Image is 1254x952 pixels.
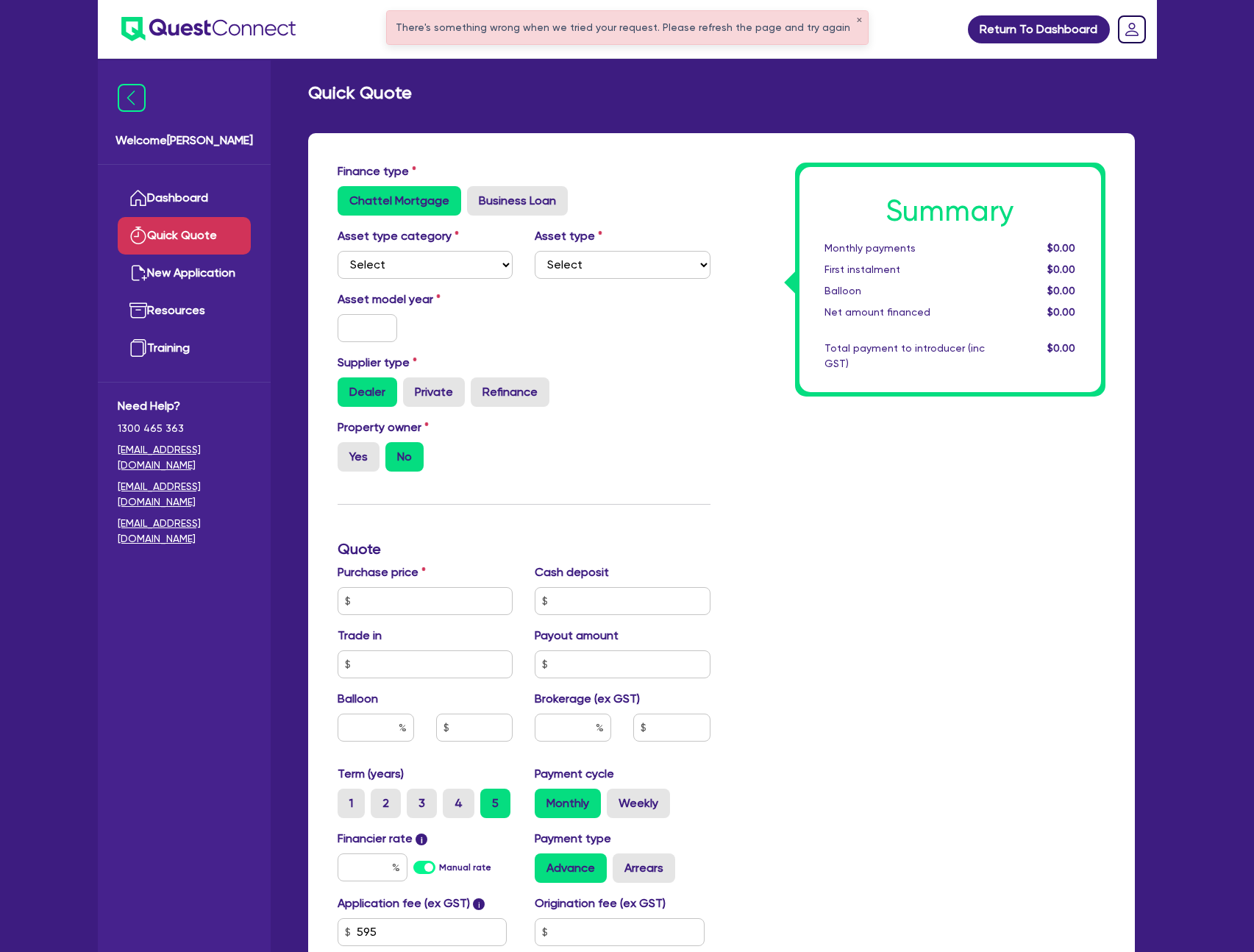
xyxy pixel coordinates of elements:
label: Chattel Mortgage [338,186,461,216]
a: [EMAIL_ADDRESS][DOMAIN_NAME] [118,442,251,473]
img: training [129,339,147,357]
label: 2 [371,789,401,818]
span: $0.00 [1047,242,1075,254]
img: new-application [129,264,147,282]
label: Property owner [338,419,429,436]
label: Finance type [338,163,416,180]
div: Monthly payments [813,241,996,256]
div: Total payment to introducer (inc GST) [813,341,996,372]
a: Dropdown toggle [1113,10,1151,49]
label: Asset type category [338,227,459,245]
label: Payment cycle [535,765,614,783]
label: Dealer [338,377,397,407]
span: i [416,834,427,845]
span: $0.00 [1047,342,1075,354]
label: Application fee (ex GST) [338,895,470,912]
h1: Summary [824,193,1076,229]
label: Refinance [471,377,549,407]
label: Private [403,377,465,407]
a: [EMAIL_ADDRESS][DOMAIN_NAME] [118,516,251,547]
label: Weekly [607,789,670,818]
a: Resources [118,292,251,330]
img: quick-quote [129,227,147,244]
a: New Application [118,255,251,292]
label: Supplier type [338,354,417,372]
span: Need Help? [118,397,251,415]
label: Brokerage (ex GST) [535,690,640,708]
label: Yes [338,442,380,472]
label: 3 [407,789,437,818]
h2: Quick Quote [308,82,412,104]
div: Balloon [813,283,996,299]
label: Business Loan [467,186,568,216]
label: Purchase price [338,564,426,581]
label: Cash deposit [535,564,609,581]
label: 5 [480,789,510,818]
div: There's something wrong when we tried your request. Please refresh the page and try again [387,11,868,44]
a: Training [118,330,251,367]
label: 4 [443,789,474,818]
h3: Quote [338,540,710,558]
div: First instalment [813,262,996,277]
a: Return To Dashboard [968,15,1110,43]
span: Welcome [PERSON_NAME] [115,132,253,149]
span: i [473,898,485,910]
label: Trade in [338,627,382,644]
span: $0.00 [1047,263,1075,275]
img: resources [129,302,147,319]
label: Payment type [535,830,611,848]
label: 1 [338,789,365,818]
img: icon-menu-close [118,84,146,112]
label: Asset model year [327,291,524,308]
label: No [385,442,424,472]
span: $0.00 [1047,306,1075,318]
label: Payout amount [535,627,619,644]
label: Asset type [535,227,602,245]
button: ✕ [856,17,862,24]
a: Dashboard [118,180,251,217]
span: $0.00 [1047,285,1075,296]
label: Balloon [338,690,378,708]
label: Advance [535,853,607,883]
label: Financier rate [338,830,428,848]
a: Quick Quote [118,217,251,255]
span: 1300 465 363 [118,421,251,436]
a: [EMAIL_ADDRESS][DOMAIN_NAME] [118,479,251,510]
label: Manual rate [439,861,491,874]
label: Monthly [535,789,601,818]
label: Arrears [613,853,675,883]
label: Origination fee (ex GST) [535,895,666,912]
div: Net amount financed [813,305,996,320]
img: quest-connect-logo-blue [121,17,296,41]
label: Term (years) [338,765,404,783]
